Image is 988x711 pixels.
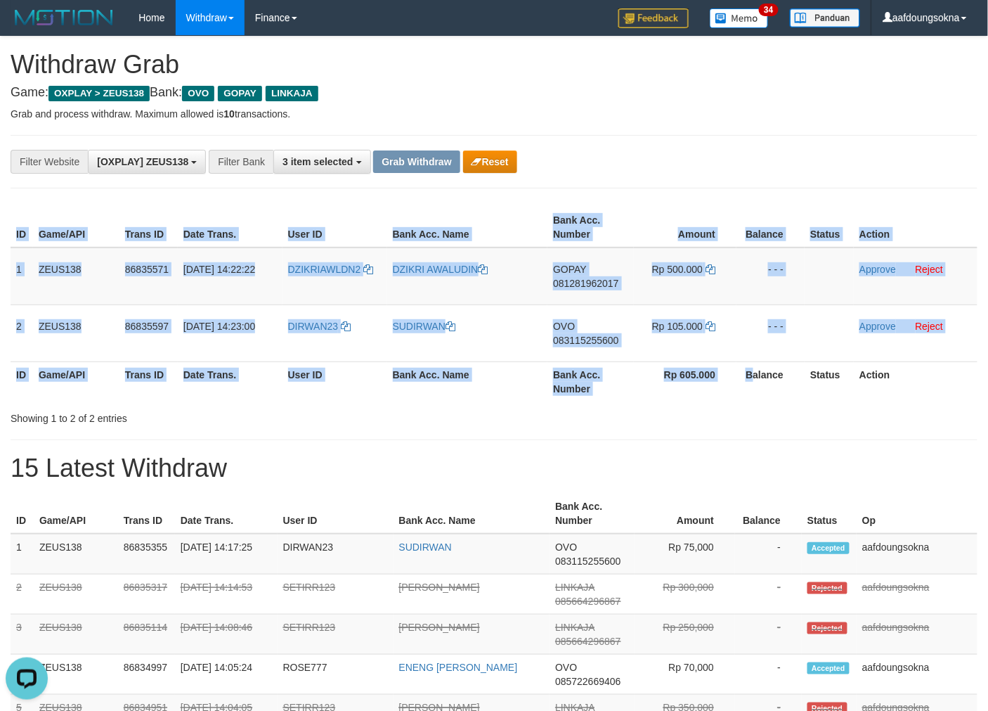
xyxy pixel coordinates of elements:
p: Grab and process withdraw. Maximum allowed is transactions. [11,107,977,121]
span: Copy 085664296867 to clipboard [555,636,620,647]
span: Copy 085664296867 to clipboard [555,596,620,607]
a: Approve [859,321,896,332]
th: Amount [635,494,735,534]
td: - [735,534,802,575]
th: Bank Acc. Number [547,361,634,402]
td: [DATE] 14:05:24 [175,655,278,695]
img: Feedback.jpg [618,8,689,28]
th: Date Trans. [178,207,282,248]
td: aafdoungsokna [857,575,977,615]
td: 86835317 [118,575,175,615]
th: Trans ID [118,494,175,534]
th: Rp 605.000 [634,361,736,402]
td: Rp 250,000 [635,615,735,655]
span: OVO [553,321,575,332]
span: DZIKRIAWLDN2 [288,264,361,275]
span: Copy 081281962017 to clipboard [553,278,618,289]
div: Filter Bank [209,150,273,174]
a: Copy 500000 to clipboard [706,264,715,275]
span: Accepted [807,662,850,674]
td: ZEUS138 [34,655,118,695]
th: ID [11,494,34,534]
span: LINKAJA [555,622,594,633]
td: - - - [736,248,805,305]
th: Bank Acc. Number [547,207,634,248]
td: Rp 70,000 [635,655,735,695]
span: Rejected [807,582,847,594]
a: [PERSON_NAME] [399,582,480,593]
th: Balance [735,494,802,534]
td: ZEUS138 [34,534,118,575]
a: Reject [916,264,944,275]
span: 34 [759,4,778,16]
td: - [735,575,802,615]
th: User ID [282,207,387,248]
td: ZEUS138 [33,248,119,305]
th: Status [802,494,857,534]
span: Rp 105.000 [652,321,703,332]
td: SETIRR123 [278,615,394,655]
a: ENENG [PERSON_NAME] [399,662,518,673]
th: Bank Acc. Name [394,494,550,534]
a: Approve [859,264,896,275]
span: 86835571 [125,264,169,275]
th: User ID [282,361,387,402]
th: ID [11,361,33,402]
td: aafdoungsokna [857,534,977,575]
th: Game/API [34,494,118,534]
th: User ID [278,494,394,534]
div: Filter Website [11,150,88,174]
td: ROSE777 [278,655,394,695]
a: DZIKRIAWLDN2 [288,264,374,275]
td: 2 [11,575,34,615]
td: [DATE] 14:17:25 [175,534,278,575]
span: [DATE] 14:22:22 [183,264,255,275]
button: Open LiveChat chat widget [6,6,48,48]
strong: 10 [223,108,235,120]
th: Game/API [33,361,119,402]
img: panduan.png [790,8,860,27]
th: Status [805,361,854,402]
td: 86834997 [118,655,175,695]
td: DIRWAN23 [278,534,394,575]
th: Bank Acc. Name [387,207,548,248]
th: ID [11,207,33,248]
span: DIRWAN23 [288,321,339,332]
td: 1 [11,534,34,575]
th: Balance [736,207,805,248]
a: SUDIRWAN [399,542,452,553]
img: MOTION_logo.png [11,7,117,28]
th: Trans ID [119,207,178,248]
a: [PERSON_NAME] [399,622,480,633]
a: SUDIRWAN [393,321,455,332]
td: [DATE] 14:08:46 [175,615,278,655]
th: Balance [736,361,805,402]
th: Game/API [33,207,119,248]
span: [DATE] 14:23:00 [183,321,255,332]
span: Copy 083115255600 to clipboard [555,556,620,567]
th: Status [805,207,854,248]
button: 3 item selected [273,150,370,174]
a: Copy 105000 to clipboard [706,321,715,332]
td: SETIRR123 [278,575,394,615]
h1: 15 Latest Withdraw [11,454,977,482]
td: Rp 300,000 [635,575,735,615]
th: Bank Acc. Name [387,361,548,402]
span: 3 item selected [282,156,353,167]
td: 86835355 [118,534,175,575]
h1: Withdraw Grab [11,51,977,79]
a: DZIKRI AWALUDIN [393,264,488,275]
td: 3 [11,615,34,655]
td: - [735,655,802,695]
span: LINKAJA [555,582,594,593]
th: Action [854,207,977,248]
span: OVO [182,86,214,101]
span: Accepted [807,542,850,554]
td: aafdoungsokna [857,615,977,655]
td: Rp 75,000 [635,534,735,575]
td: 86835114 [118,615,175,655]
a: Reject [916,321,944,332]
h4: Game: Bank: [11,86,977,100]
th: Date Trans. [175,494,278,534]
span: Rp 500.000 [652,264,703,275]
